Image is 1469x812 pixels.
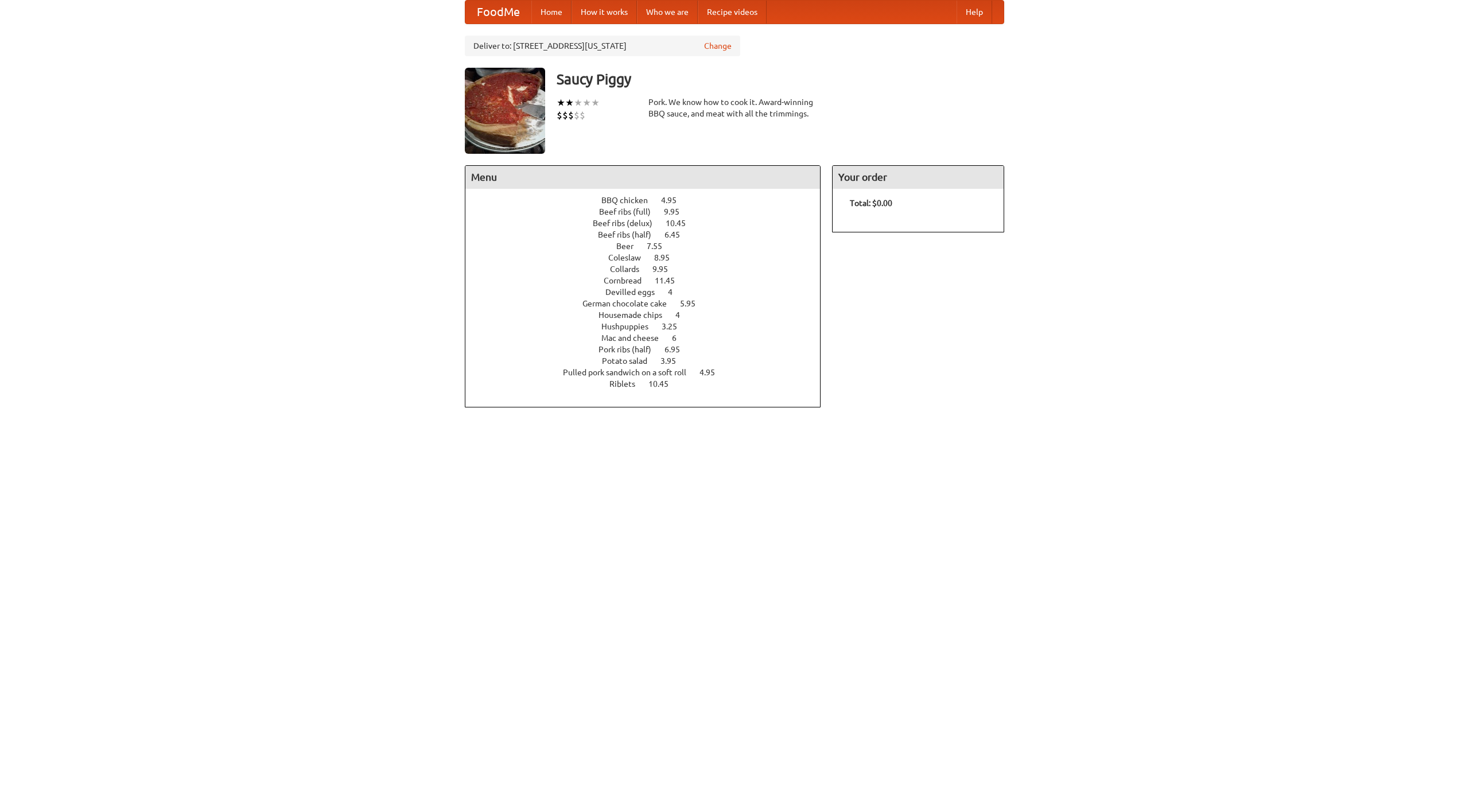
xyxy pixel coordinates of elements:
span: Housemade chips [599,310,674,320]
h4: Menu [465,166,820,189]
a: Potato salad 3.95 [602,356,697,366]
a: Recipe videos [698,1,767,24]
span: Beef ribs (delux) [593,219,664,228]
li: $ [574,109,580,122]
li: $ [580,109,585,122]
a: Housemade chips 4 [599,310,701,320]
a: Devilled eggs 4 [605,287,694,297]
span: 10.45 [666,219,697,228]
span: BBQ chicken [601,196,659,205]
span: Mac and cheese [601,333,670,343]
span: 9.95 [652,265,679,274]
span: 3.95 [660,356,687,366]
div: Pork. We know how to cook it. Award-winning BBQ sauce, and meat with all the trimmings. [648,96,821,119]
span: 5.95 [680,299,707,308]
h3: Saucy Piggy [557,68,1004,91]
li: $ [568,109,574,122]
span: 4 [675,310,691,320]
a: Pulled pork sandwich on a soft roll 4.95 [563,368,736,377]
span: Potato salad [602,356,659,366]
span: Beef ribs (half) [598,230,663,239]
span: 11.45 [655,276,686,285]
a: Beef ribs (full) 9.95 [599,207,701,216]
a: Beef ribs (half) 6.45 [598,230,701,239]
a: Coleslaw 8.95 [608,253,691,262]
span: 10.45 [648,379,680,388]
span: Devilled eggs [605,287,666,297]
a: Hushpuppies 3.25 [601,322,698,331]
a: Change [704,40,732,52]
a: Help [957,1,992,24]
a: How it works [572,1,637,24]
a: FoodMe [465,1,531,24]
span: 6.95 [664,345,691,354]
span: Pulled pork sandwich on a soft roll [563,368,698,377]
a: Collards 9.95 [610,265,689,274]
a: Home [531,1,572,24]
li: ★ [557,96,565,109]
li: $ [562,109,568,122]
a: Beef ribs (delux) 10.45 [593,219,707,228]
span: 4.95 [661,196,688,205]
li: $ [557,109,562,122]
a: Riblets 10.45 [609,379,690,388]
span: Collards [610,265,651,274]
span: 9.95 [664,207,691,216]
a: Pork ribs (half) 6.95 [599,345,701,354]
span: German chocolate cake [582,299,678,308]
a: Cornbread 11.45 [604,276,696,285]
span: Cornbread [604,276,653,285]
span: 3.25 [662,322,689,331]
span: Pork ribs (half) [599,345,663,354]
a: Who we are [637,1,698,24]
a: German chocolate cake 5.95 [582,299,717,308]
img: angular.jpg [465,68,545,154]
li: ★ [591,96,600,109]
a: BBQ chicken 4.95 [601,196,698,205]
li: ★ [582,96,591,109]
span: Riblets [609,379,647,388]
span: 6 [672,333,688,343]
div: Deliver to: [STREET_ADDRESS][US_STATE] [465,36,740,56]
h4: Your order [833,166,1004,189]
span: Beef ribs (full) [599,207,662,216]
li: ★ [574,96,582,109]
a: Mac and cheese 6 [601,333,698,343]
span: 7.55 [647,242,674,251]
span: Beer [616,242,645,251]
span: Coleslaw [608,253,652,262]
span: Hushpuppies [601,322,660,331]
span: 6.45 [664,230,691,239]
span: 4 [668,287,684,297]
li: ★ [565,96,574,109]
b: Total: $0.00 [850,199,892,208]
span: 8.95 [654,253,681,262]
span: 4.95 [699,368,726,377]
a: Beer 7.55 [616,242,683,251]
